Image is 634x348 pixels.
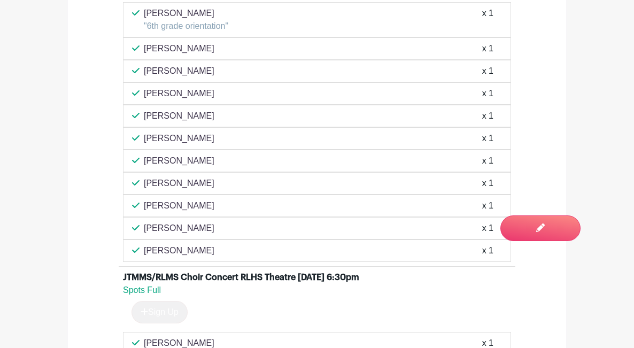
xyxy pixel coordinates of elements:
[482,65,493,78] div: x 1
[144,20,228,33] p: "6th grade orientation"
[123,285,161,295] span: Spots Full
[482,132,493,145] div: x 1
[482,42,493,55] div: x 1
[482,199,493,212] div: x 1
[144,132,214,145] p: [PERSON_NAME]
[482,7,493,33] div: x 1
[482,87,493,100] div: x 1
[144,199,214,212] p: [PERSON_NAME]
[482,177,493,190] div: x 1
[144,7,228,20] p: [PERSON_NAME]
[144,110,214,122] p: [PERSON_NAME]
[482,154,493,167] div: x 1
[482,110,493,122] div: x 1
[144,65,214,78] p: [PERSON_NAME]
[123,271,359,284] div: JTMMS/RLMS Choir Concert RLHS Theatre [DATE] 6:30pm
[482,244,493,257] div: x 1
[144,42,214,55] p: [PERSON_NAME]
[144,222,214,235] p: [PERSON_NAME]
[144,154,214,167] p: [PERSON_NAME]
[144,87,214,100] p: [PERSON_NAME]
[144,244,214,257] p: [PERSON_NAME]
[144,177,214,190] p: [PERSON_NAME]
[482,222,493,235] div: x 1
